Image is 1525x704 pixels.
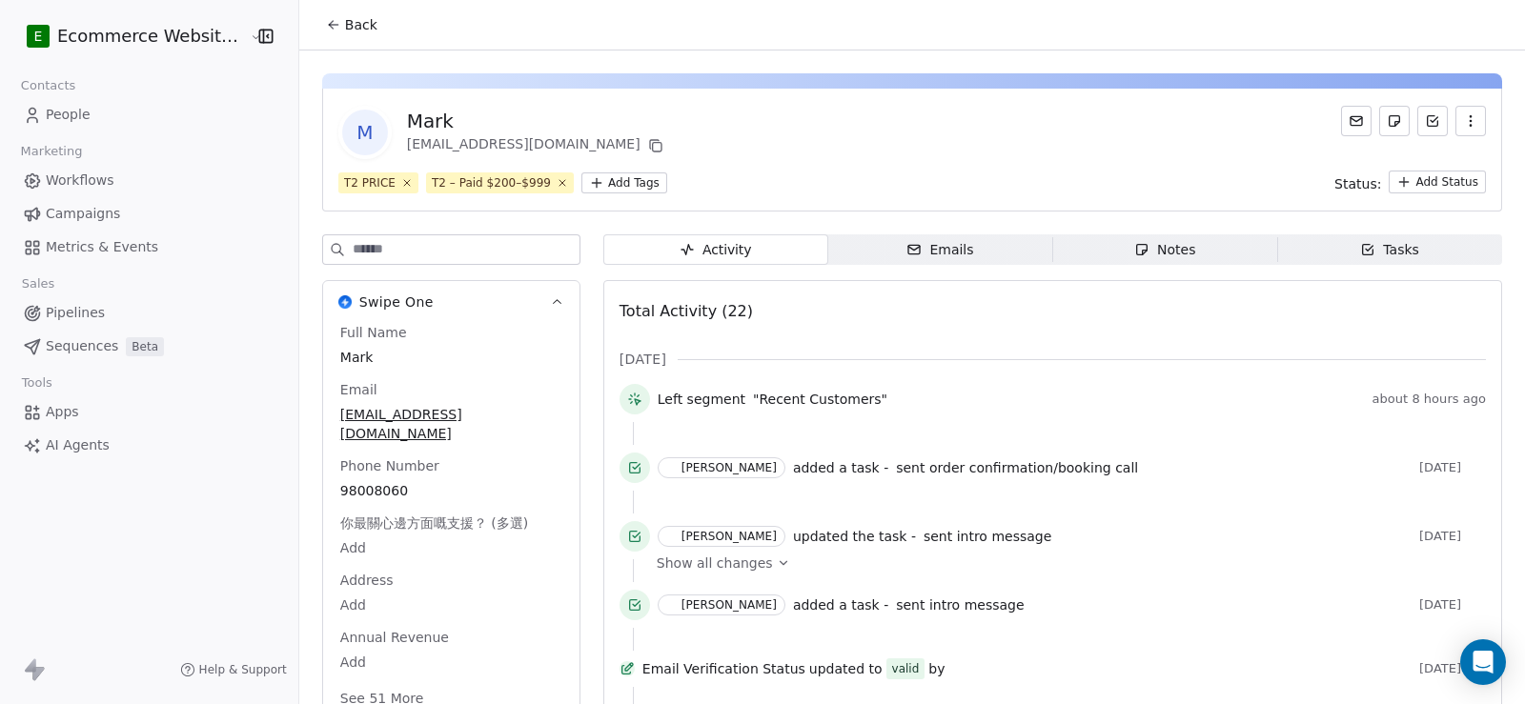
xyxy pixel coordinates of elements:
[46,237,158,257] span: Metrics & Events
[46,105,91,125] span: People
[13,369,60,397] span: Tools
[1419,661,1486,676] span: [DATE]
[809,659,883,678] span: updated to
[906,240,973,260] div: Emails
[336,323,411,342] span: Full Name
[46,402,79,422] span: Apps
[12,137,91,166] span: Marketing
[661,598,675,613] img: S
[340,538,562,557] span: Add
[896,593,1024,616] a: sent intro message
[642,659,805,678] span: Email Verification Status
[126,337,164,356] span: Beta
[345,15,377,34] span: Back
[46,336,118,356] span: Sequences
[336,513,532,533] span: 你最關心邊方面嘅支援？ (多選)
[336,456,443,475] span: Phone Number
[46,303,105,323] span: Pipelines
[657,553,1473,573] a: Show all changes
[359,292,434,312] span: Swipe One
[1360,240,1419,260] div: Tasks
[928,659,945,678] span: by
[15,231,283,263] a: Metrics & Events
[340,653,562,672] span: Add
[23,20,236,52] button: EEcommerce Website Builder
[15,99,283,131] a: People
[620,302,753,320] span: Total Activity (22)
[661,461,675,475] img: S
[1419,597,1486,613] span: [DATE]
[896,456,1138,479] a: sent order confirmation/booking call
[1334,174,1381,193] span: Status:
[340,481,562,500] span: 98008060
[336,571,397,590] span: Address
[340,405,562,443] span: [EMAIL_ADDRESS][DOMAIN_NAME]
[924,529,1051,544] span: sent intro message
[1372,392,1486,407] span: about 8 hours ago
[1419,529,1486,544] span: [DATE]
[323,281,579,323] button: Swipe OneSwipe One
[681,461,777,474] div: [PERSON_NAME]
[13,270,63,298] span: Sales
[315,8,389,42] button: Back
[1419,460,1486,475] span: [DATE]
[338,295,352,309] img: Swipe One
[657,553,773,573] span: Show all changes
[46,435,110,455] span: AI Agents
[15,430,283,461] a: AI Agents
[793,458,888,477] span: added a task -
[15,297,283,329] a: Pipelines
[620,350,666,369] span: [DATE]
[1134,240,1195,260] div: Notes
[34,27,43,46] span: E
[892,659,920,678] div: valid
[793,527,916,546] span: updated the task -
[340,595,562,614] span: Add
[681,598,777,612] div: [PERSON_NAME]
[15,198,283,230] a: Campaigns
[12,71,84,100] span: Contacts
[658,390,745,409] span: Left segment
[15,165,283,196] a: Workflows
[407,134,667,157] div: [EMAIL_ADDRESS][DOMAIN_NAME]
[46,204,120,224] span: Campaigns
[753,390,887,409] span: "Recent Customers"
[46,171,114,191] span: Workflows
[793,595,888,614] span: added a task -
[15,396,283,428] a: Apps
[432,174,551,191] div: T2 – Paid $200–$999
[336,380,381,399] span: Email
[15,331,283,362] a: SequencesBeta
[581,172,667,193] button: Add Tags
[896,597,1024,613] span: sent intro message
[336,628,453,647] span: Annual Revenue
[344,174,396,191] div: T2 PRICE
[1460,639,1506,685] div: Open Intercom Messenger
[661,530,675,544] img: S
[180,662,287,677] a: Help & Support
[199,662,287,677] span: Help & Support
[340,348,562,367] span: Mark
[407,108,667,134] div: Mark
[681,530,777,543] div: [PERSON_NAME]
[924,525,1051,548] a: sent intro message
[57,24,245,49] span: Ecommerce Website Builder
[896,460,1138,475] span: sent order confirmation/booking call
[1389,171,1486,193] button: Add Status
[342,110,388,155] span: M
